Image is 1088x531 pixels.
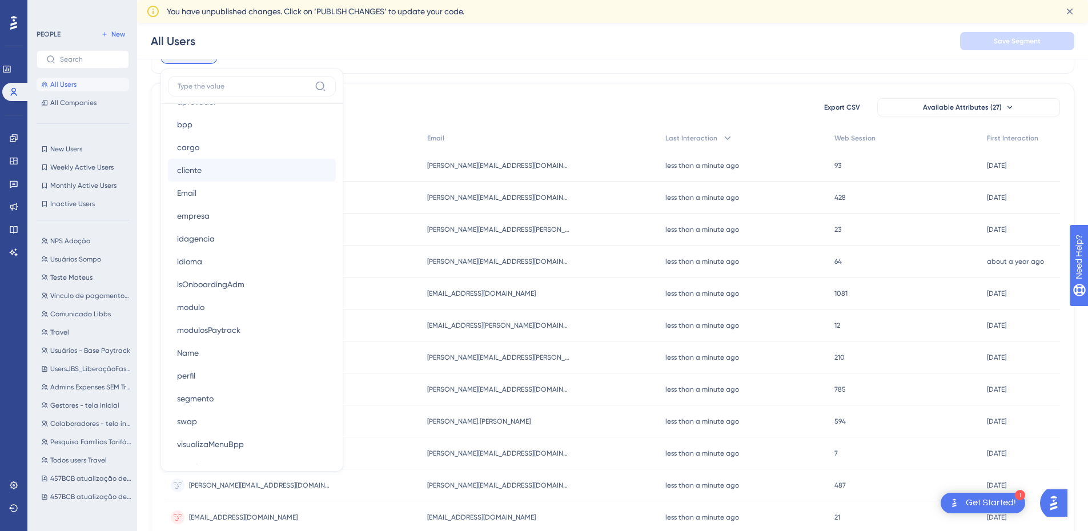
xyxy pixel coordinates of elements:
span: Gestores - tela inicial [50,401,119,410]
time: about a year ago [987,258,1044,265]
time: less than a minute ago [665,353,739,361]
span: Usuários - Base Paytrack [50,346,130,355]
button: visualizaMenuBpp [168,433,336,456]
div: Open Get Started! checklist, remaining modules: 1 [941,493,1025,513]
button: Weekly Active Users [37,160,129,174]
button: Name [168,341,336,364]
span: [PERSON_NAME][EMAIL_ADDRESS][DOMAIN_NAME] [427,193,570,202]
button: New Users [37,142,129,156]
time: less than a minute ago [665,194,739,202]
span: idagencia [177,232,215,246]
span: 785 [834,385,846,394]
span: Export CSV [824,103,860,112]
span: Email [427,134,444,143]
span: [PERSON_NAME][EMAIL_ADDRESS][DOMAIN_NAME] [427,481,570,490]
span: bpp [177,118,192,131]
span: Available Attributes (27) [923,103,1002,112]
span: Save Segment [994,37,1041,46]
span: [PERSON_NAME][EMAIL_ADDRESS][DOMAIN_NAME] [427,257,570,266]
time: less than a minute ago [665,226,739,234]
span: Last Interaction [665,134,717,143]
span: Name [177,346,199,360]
button: 457BCB atualização de dados onda 2 atualizada [37,472,136,485]
button: Colaboradores - tela inicial [37,417,136,431]
span: New Users [50,144,82,154]
button: Todos users Travel [37,453,136,467]
button: swap [168,410,336,433]
span: [PERSON_NAME][EMAIL_ADDRESS][DOMAIN_NAME] [427,161,570,170]
span: 210 [834,353,845,362]
span: Vínculo de pagamentos aos fornecedores (4 contas -admin) [50,291,131,300]
button: perfil [168,364,336,387]
span: 23 [834,225,841,234]
button: 457BCB atualização de dados onda 1 atualizada [37,490,136,504]
time: [DATE] [987,289,1006,297]
button: cargo [168,136,336,159]
span: Web Session [834,134,876,143]
button: isOnboardingAdm [168,273,336,296]
span: visualizaMenuBpp [177,437,244,451]
button: Pesquisa Famílias Tarifárias [37,435,136,449]
span: cliente [177,163,202,177]
span: idioma [177,255,202,268]
span: 1081 [834,289,848,298]
iframe: UserGuiding AI Assistant Launcher [1040,486,1074,520]
span: 457BCB atualização de dados onda 2 atualizada [50,474,131,483]
button: Inactive Users [37,197,129,211]
time: less than a minute ago [665,449,739,457]
span: Colaboradores - tela inicial [50,419,131,428]
span: [PERSON_NAME][EMAIL_ADDRESS][DOMAIN_NAME] [427,385,570,394]
span: Travel [50,328,69,337]
span: [PERSON_NAME][EMAIL_ADDRESS][DOMAIN_NAME] [427,449,570,458]
span: 7 [834,449,838,458]
div: 1 [1015,490,1025,500]
span: Weekly Active Users [50,163,114,172]
time: [DATE] [987,481,1006,489]
time: less than a minute ago [665,258,739,265]
time: less than a minute ago [665,417,739,425]
span: [EMAIL_ADDRESS][DOMAIN_NAME] [189,513,298,522]
button: New [97,27,129,41]
span: 12 [834,321,840,330]
button: UsersJBS_LiberaçãoFase1 [37,362,136,376]
span: Teste Mateus [50,273,93,282]
time: [DATE] [987,162,1006,170]
span: cargo [177,140,199,154]
button: Usuários - Base Paytrack [37,344,136,357]
span: [PERSON_NAME].[PERSON_NAME] [427,417,531,426]
button: modulosPaytrack [168,319,336,341]
span: All Users [50,80,77,89]
span: Pesquisa Famílias Tarifárias [50,437,131,446]
span: modulo [177,300,204,314]
div: All Users [151,33,195,49]
button: bpp [168,113,336,136]
img: launcher-image-alternative-text [948,496,961,510]
button: Comunicado Libbs [37,307,136,321]
time: [DATE] [987,513,1006,521]
span: Need Help? [27,3,71,17]
span: 93 [834,161,841,170]
span: Monthly Active Users [50,181,117,190]
span: [PERSON_NAME][EMAIL_ADDRESS][PERSON_NAME][DOMAIN_NAME] [427,353,570,362]
span: [EMAIL_ADDRESS][PERSON_NAME][DOMAIN_NAME] [427,321,570,330]
button: NPS Adoção [37,234,136,248]
time: less than a minute ago [665,513,739,521]
div: Get Started! [966,497,1016,509]
span: Usuários Sompo [50,255,101,264]
time: less than a minute ago [665,481,739,489]
span: 457BCB atualização de dados onda 1 atualizada [50,492,131,501]
button: empresa [168,204,336,227]
input: Type the value [178,82,310,91]
button: Teste Mateus [37,271,136,284]
button: cliente [168,159,336,182]
span: isOnboardingAdm [177,277,244,291]
span: NPS Adoção [50,236,90,246]
span: First Interaction [987,134,1038,143]
button: Email [168,182,336,204]
span: 594 [834,417,846,426]
button: idagencia [168,227,336,250]
span: modulosPaytrack [177,323,240,337]
button: Vínculo de pagamentos aos fornecedores (4 contas -admin) [37,289,136,303]
span: segmento [177,392,214,405]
